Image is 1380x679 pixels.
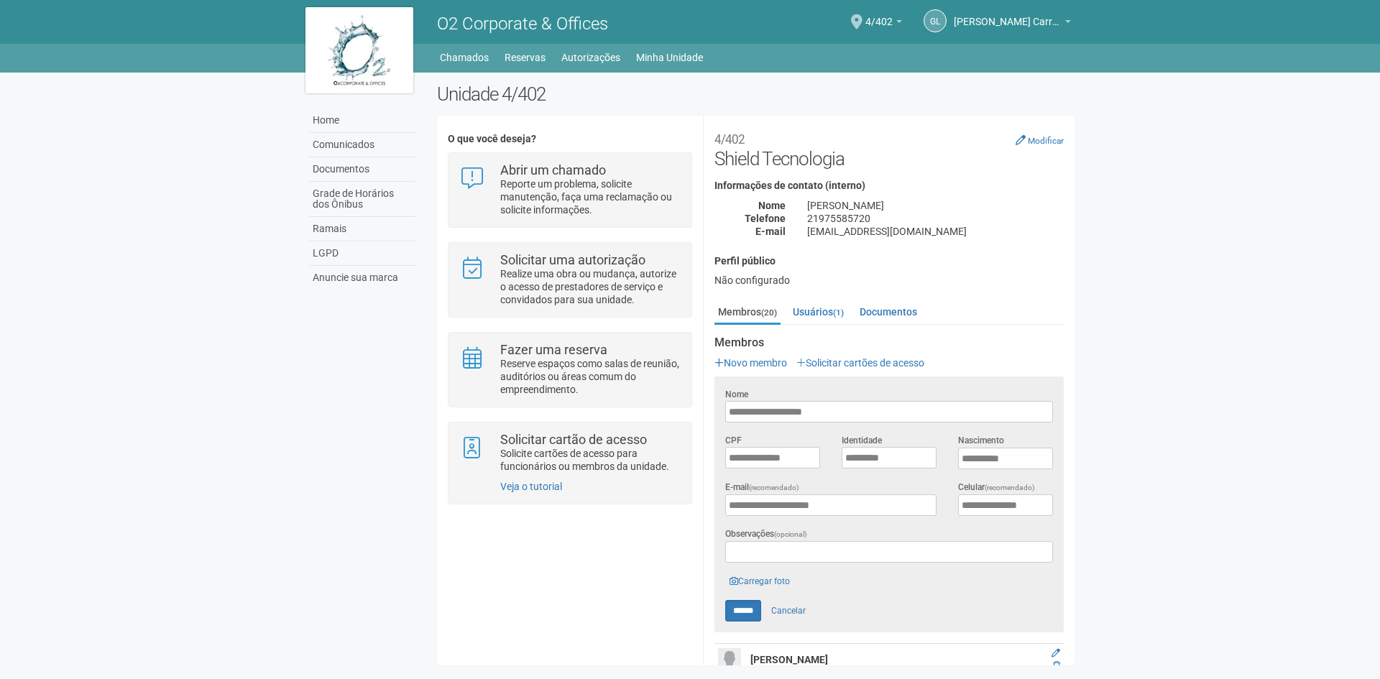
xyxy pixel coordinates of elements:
a: Anuncie sua marca [309,266,415,290]
p: Reserve espaços como salas de reunião, auditórios ou áreas comum do empreendimento. [500,357,681,396]
strong: E-mail [755,226,786,237]
a: Documentos [856,301,921,323]
a: Novo membro [714,357,787,369]
strong: Nome [758,200,786,211]
span: Gabriel Lemos Carreira dos Reis [954,2,1062,27]
a: Autorizações [561,47,620,68]
a: Minha Unidade [636,47,703,68]
a: Reservas [505,47,546,68]
a: Carregar foto [725,573,794,589]
div: [EMAIL_ADDRESS][DOMAIN_NAME] [796,225,1075,238]
a: Membros(20) [714,301,781,325]
label: E-mail [725,481,799,494]
small: 4/402 [714,132,745,147]
h4: O que você deseja? [448,134,691,144]
label: Identidade [842,434,882,447]
small: (1) [833,308,844,318]
span: (recomendado) [985,484,1035,491]
small: Modificar [1028,136,1064,146]
strong: Fazer uma reserva [500,342,607,357]
p: Reporte um problema, solicite manutenção, faça uma reclamação ou solicite informações. [500,177,681,216]
label: CPF [725,434,742,447]
img: logo.jpg [305,7,413,93]
label: Nome [725,388,748,401]
p: Realize uma obra ou mudança, autorize o acesso de prestadores de serviço e convidados para sua un... [500,267,681,306]
a: Fazer uma reserva Reserve espaços como salas de reunião, auditórios ou áreas comum do empreendime... [459,343,680,396]
h2: Unidade 4/402 [437,83,1075,105]
a: GL [924,9,947,32]
span: O2 Corporate & Offices [437,14,608,34]
a: Usuários(1) [789,301,847,323]
strong: Abrir um chamado [500,162,606,177]
a: Cancelar [763,600,814,622]
strong: Solicitar cartão de acesso [500,432,647,447]
div: 21975585720 [796,212,1075,225]
a: Solicitar cartão de acesso Solicite cartões de acesso para funcionários ou membros da unidade. [459,433,680,473]
small: (20) [761,308,777,318]
img: user.png [718,648,741,671]
a: Chamados [440,47,489,68]
p: Solicite cartões de acesso para funcionários ou membros da unidade. [500,447,681,473]
label: Observações [725,527,807,541]
a: Excluir membro [1053,660,1060,670]
a: Home [309,108,415,133]
label: Nascimento [958,434,1004,447]
a: Veja o tutorial [500,481,562,492]
a: Grade de Horários dos Ônibus [309,182,415,217]
a: Comunicados [309,133,415,157]
div: [PERSON_NAME] [796,199,1075,212]
a: Solicitar cartões de acesso [796,357,924,369]
span: (opcional) [774,530,807,538]
a: Solicitar uma autorização Realize uma obra ou mudança, autorize o acesso de prestadores de serviç... [459,254,680,306]
a: Ramais [309,217,415,241]
strong: Telefone [745,213,786,224]
label: Celular [958,481,1035,494]
h2: Shield Tecnologia [714,126,1064,170]
a: Modificar [1016,134,1064,146]
h4: Informações de contato (interno) [714,180,1064,191]
strong: Membros [714,336,1064,349]
span: (recomendado) [749,484,799,491]
span: 4/402 [865,2,893,27]
a: [PERSON_NAME] Carreira dos Reis [954,18,1071,29]
div: Não configurado [714,274,1064,287]
a: Abrir um chamado Reporte um problema, solicite manutenção, faça uma reclamação ou solicite inform... [459,164,680,216]
a: Editar membro [1052,648,1060,658]
strong: Solicitar uma autorização [500,252,645,267]
strong: [PERSON_NAME] [750,654,828,665]
a: Documentos [309,157,415,182]
a: 4/402 [865,18,902,29]
a: LGPD [309,241,415,266]
h4: Perfil público [714,256,1064,267]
